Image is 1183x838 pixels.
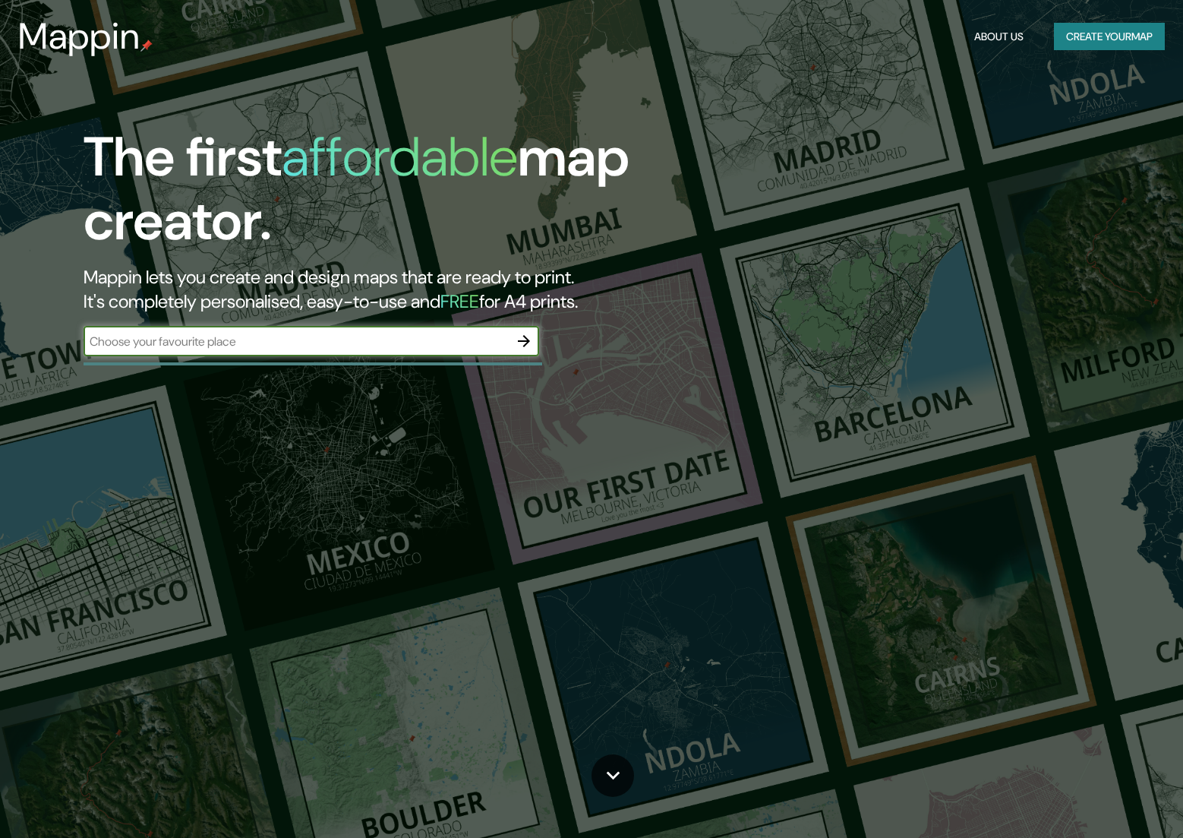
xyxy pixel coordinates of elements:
h1: affordable [282,122,518,192]
h5: FREE [440,289,479,313]
button: Create yourmap [1054,23,1165,51]
h2: Mappin lets you create and design maps that are ready to print. It's completely personalised, eas... [84,265,675,314]
button: About Us [968,23,1030,51]
h3: Mappin [18,15,140,58]
input: Choose your favourite place [84,333,509,350]
img: mappin-pin [140,40,153,52]
h1: The first map creator. [84,125,675,265]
